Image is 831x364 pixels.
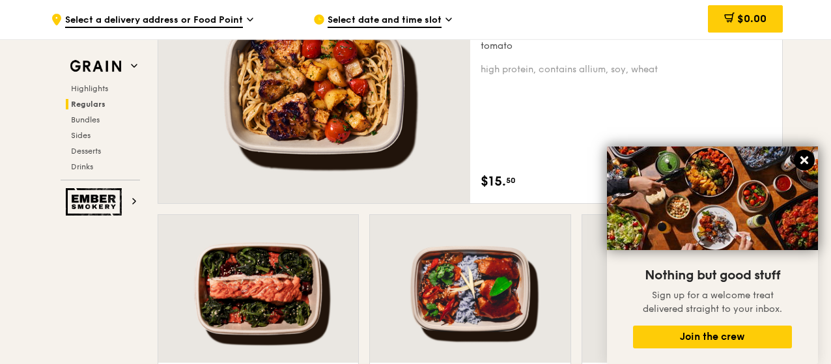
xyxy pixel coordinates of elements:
span: Sides [71,131,91,140]
span: Regulars [71,100,106,109]
span: $0.00 [737,12,767,25]
button: Close [794,150,815,171]
div: high protein, contains allium, soy, wheat [481,63,772,76]
span: Sign up for a welcome treat delivered straight to your inbox. [643,290,782,315]
span: Select date and time slot [328,14,442,28]
span: Select a delivery address or Food Point [65,14,243,28]
div: house-blend mustard, maple soy baked potato, linguine, cherry tomato [481,27,772,53]
span: Highlights [71,84,108,93]
span: Desserts [71,147,101,156]
span: $15. [481,172,506,191]
img: DSC07876-Edit02-Large.jpeg [607,147,818,250]
span: Drinks [71,162,93,171]
img: Ember Smokery web logo [66,188,126,216]
button: Join the crew [633,326,792,348]
span: 50 [506,175,516,186]
img: Grain web logo [66,55,126,78]
span: Nothing but good stuff [645,268,780,283]
span: Bundles [71,115,100,124]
